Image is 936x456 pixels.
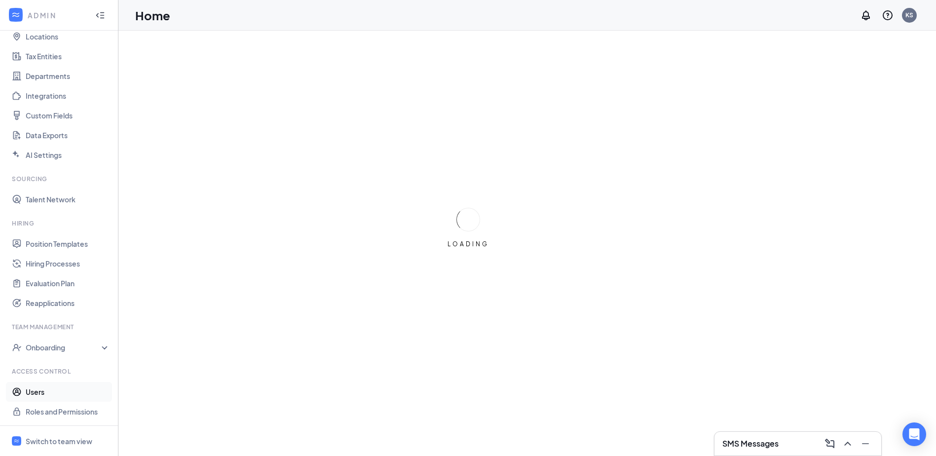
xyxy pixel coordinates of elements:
[26,106,110,125] a: Custom Fields
[905,11,913,19] div: KS
[12,175,108,183] div: Sourcing
[722,438,779,449] h3: SMS Messages
[13,438,20,444] svg: WorkstreamLogo
[26,234,110,254] a: Position Templates
[26,342,102,352] div: Onboarding
[12,342,22,352] svg: UserCheck
[12,219,108,228] div: Hiring
[858,436,873,452] button: Minimize
[26,145,110,165] a: AI Settings
[444,240,493,248] div: LOADING
[26,125,110,145] a: Data Exports
[902,422,926,446] div: Open Intercom Messenger
[882,9,894,21] svg: QuestionInfo
[840,436,856,452] button: ChevronUp
[26,436,92,446] div: Switch to team view
[95,10,105,20] svg: Collapse
[26,382,110,402] a: Users
[860,438,871,450] svg: Minimize
[26,293,110,313] a: Reapplications
[860,9,872,21] svg: Notifications
[12,367,108,376] div: Access control
[26,27,110,46] a: Locations
[28,10,86,20] div: ADMIN
[842,438,854,450] svg: ChevronUp
[26,190,110,209] a: Talent Network
[824,438,836,450] svg: ComposeMessage
[26,86,110,106] a: Integrations
[12,323,108,331] div: Team Management
[26,46,110,66] a: Tax Entities
[11,10,21,20] svg: WorkstreamLogo
[135,7,170,24] h1: Home
[26,273,110,293] a: Evaluation Plan
[822,436,838,452] button: ComposeMessage
[26,254,110,273] a: Hiring Processes
[26,66,110,86] a: Departments
[26,402,110,421] a: Roles and Permissions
